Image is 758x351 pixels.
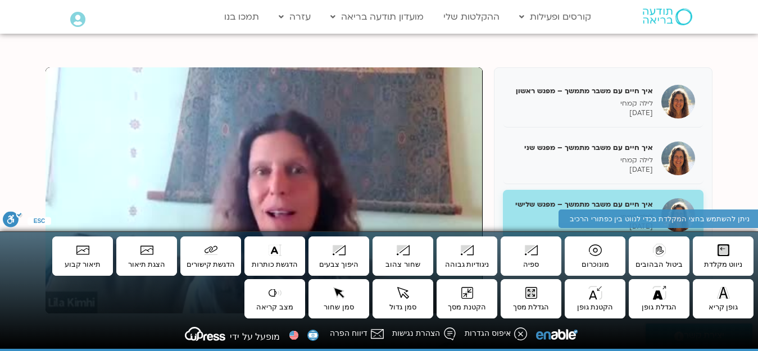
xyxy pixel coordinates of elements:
a: ההקלטות שלי [438,6,505,28]
a: עזרה [273,6,316,28]
a: מועדון תודעה בריאה [325,6,429,28]
a: תמכו בנו [219,6,265,28]
img: איך חיים עם משבר מתמשך – מפגש ראשון [661,85,695,118]
button: סרגל נגישות [3,211,22,232]
button: הקטנת גופן [565,279,625,318]
button: ספיה [501,236,561,276]
button: הדגשת כותרות [244,236,305,276]
button: שחור צהוב [373,236,433,276]
p: [DATE] [511,108,653,118]
p: [DATE] [511,222,653,231]
button: הצגת תיאור [116,236,177,276]
a: קורסים ופעילות [514,6,597,28]
button: הצהרת נגישות [391,326,458,345]
h5: איך חיים עם משבר מתמשך – מפגש שני [511,143,653,153]
button: הקטנת מסך [437,279,497,318]
button: ניגודיות גבוהה [437,236,497,276]
a: Enable Website [535,333,579,345]
button: סמן גדול [373,279,433,318]
button: הגדלת מסך [501,279,561,318]
button: ביטול הבהובים [629,236,689,276]
img: תודעה בריאה [643,8,692,25]
p: לילה קמחי [511,212,653,222]
button: מצב קריאה [244,279,305,318]
span: הצהרת נגישות [392,329,443,338]
button: דיווח הפרה [329,326,385,345]
button: היפוך צבעים [308,236,369,276]
button: ניווט מקלדת [693,236,754,276]
span: דיווח הפרה [330,329,370,338]
a: מופעל על ידי [179,331,281,343]
button: מונוכרום [565,236,625,276]
button: תיאור קבוע [52,236,113,276]
button: סמן שחור [308,279,369,318]
p: לילה קמחי [511,99,653,108]
button: הדגשת קישורים [180,236,241,276]
h5: איך חיים עם משבר מתמשך – מפגש ראשון [511,86,653,96]
img: איך חיים עם משבר מתמשך – מפגש שני [661,142,695,175]
svg: uPress [185,327,225,341]
h5: איך חיים עם משבר מתמשך – מפגש שלישי [511,199,653,209]
button: גופן קריא [693,279,754,318]
p: לילה קמחי [511,156,653,165]
span: איפוס הגדרות [465,329,514,338]
p: [DATE] [511,165,653,175]
button: הגדלת גופן [629,279,689,318]
button: איפוס הגדרות [464,326,529,345]
img: איך חיים עם משבר מתמשך – מפגש שלישי [661,198,695,232]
